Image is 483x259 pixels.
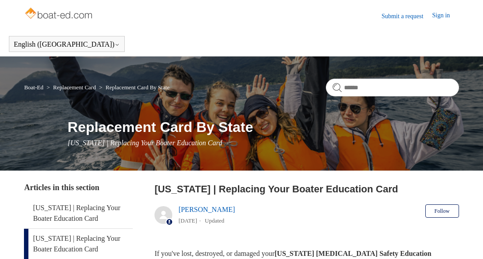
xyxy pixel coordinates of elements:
li: Updated [205,217,224,224]
button: English ([GEOGRAPHIC_DATA]) [14,40,120,48]
button: Follow Article [425,204,459,218]
img: Boat-Ed Help Center home page [24,5,95,23]
a: [US_STATE] | Replacing Your Boater Education Card [24,198,133,228]
a: Replacement Card [53,84,96,91]
li: Replacement Card By State [97,84,170,91]
input: Search [326,79,459,96]
a: Submit a request [381,12,432,21]
a: Boat-Ed [24,84,43,91]
a: [US_STATE] | Replacing Your Boater Education Card [24,229,133,259]
a: Replacement Card By State [106,84,170,91]
h1: Replacement Card By State [67,116,459,138]
span: Articles in this section [24,183,99,192]
a: [PERSON_NAME] [178,206,235,213]
h2: Wisconsin | Replacing Your Boater Education Card [154,182,459,196]
time: 05/22/2024, 16:01 [178,217,197,224]
span: [US_STATE] | Replacing Your Boater Education Card [67,139,222,147]
li: Replacement Card [45,84,97,91]
li: Boat-Ed [24,84,45,91]
a: Sign in [432,11,459,21]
